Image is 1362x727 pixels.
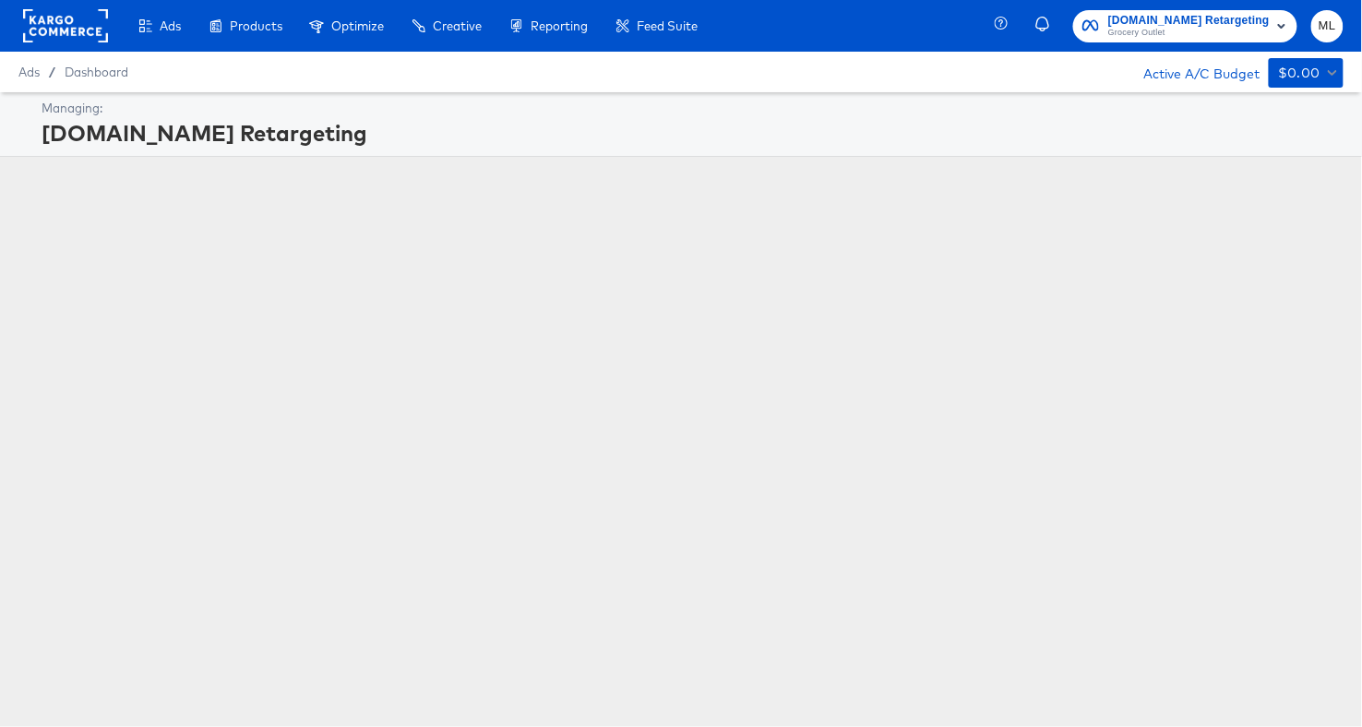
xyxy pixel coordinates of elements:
span: Ads [160,18,181,33]
div: Managing: [42,100,1339,117]
button: [DOMAIN_NAME] RetargetingGrocery Outlet [1073,10,1297,42]
span: [DOMAIN_NAME] Retargeting [1108,11,1270,30]
a: Dashboard [65,65,128,79]
span: Creative [433,18,482,33]
span: Reporting [531,18,588,33]
span: Products [230,18,282,33]
span: Ads [18,65,40,79]
button: ML [1311,10,1344,42]
span: / [40,65,65,79]
div: [DOMAIN_NAME] Retargeting [42,117,1339,149]
div: Active A/C Budget [1124,58,1260,86]
span: Feed Suite [637,18,698,33]
div: $0.00 [1278,62,1320,85]
button: $0.00 [1269,58,1344,88]
span: Optimize [331,18,384,33]
span: ML [1319,16,1336,37]
span: Grocery Outlet [1108,26,1270,41]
